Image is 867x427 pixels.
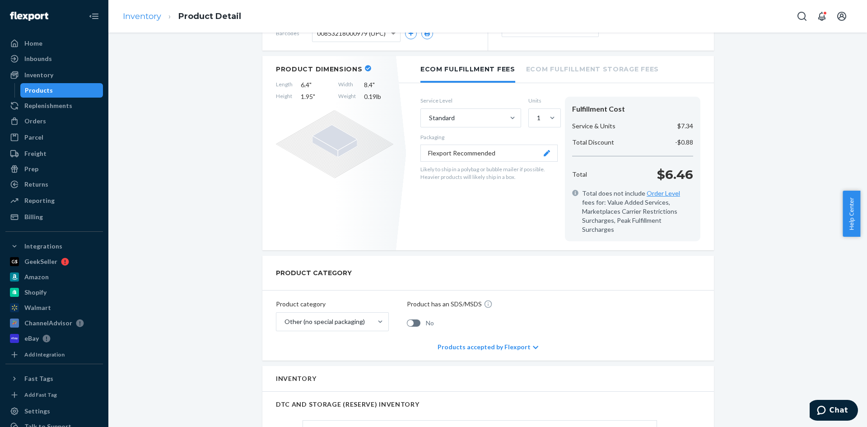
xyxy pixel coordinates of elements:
[20,83,103,98] a: Products
[276,375,316,382] h2: Inventory
[24,70,53,80] div: Inventory
[5,146,103,161] a: Freight
[24,149,47,158] div: Freight
[536,113,537,122] input: 1
[5,331,103,346] a: eBay
[24,351,65,358] div: Add Integration
[338,80,356,89] span: Width
[85,7,103,25] button: Close Navigation
[5,404,103,418] a: Settings
[572,122,615,131] p: Service & Units
[526,56,659,81] li: Ecom Fulfillment Storage Fees
[24,39,42,48] div: Home
[5,162,103,176] a: Prep
[793,7,811,25] button: Open Search Box
[24,164,38,174] div: Prep
[24,272,49,282] div: Amazon
[364,92,393,101] span: 0.19 lb
[572,170,587,179] p: Total
[429,113,455,122] div: Standard
[5,254,103,269] a: GeekSeller
[24,257,57,266] div: GeekSeller
[313,93,315,100] span: "
[420,97,521,104] label: Service Level
[364,80,393,89] span: 8.4
[5,52,103,66] a: Inbounds
[675,138,693,147] p: -$0.88
[24,212,43,221] div: Billing
[420,133,558,141] p: Packaging
[420,145,558,162] button: Flexport Recommended
[301,80,330,89] span: 6.4
[407,300,482,309] p: Product has an SDS/MSDS
[5,349,103,360] a: Add Integration
[317,26,386,41] span: 00853218000979 (UPC)
[24,334,39,343] div: eBay
[276,29,312,37] span: Barcodes
[309,81,312,89] span: "
[582,189,693,234] span: Total does not include fees for: Value Added Services, Marketplaces Carrier Restrictions Surcharg...
[537,113,541,122] div: 1
[276,80,293,89] span: Length
[284,317,284,326] input: Other (no special packaging)
[5,371,103,386] button: Fast Tags
[10,12,48,21] img: Flexport logo
[24,319,72,328] div: ChannelAdvisor
[24,54,52,63] div: Inbounds
[276,265,352,281] h2: PRODUCT CATEGORY
[5,270,103,284] a: Amazon
[25,86,53,95] div: Products
[24,180,48,189] div: Returns
[420,165,558,181] p: Likely to ship in a polybag or bubble mailer if possible. Heavier products will likely ship in a ...
[373,81,375,89] span: "
[572,138,614,147] p: Total Discount
[24,101,72,110] div: Replenishments
[572,104,693,114] div: Fulfillment Cost
[284,317,365,326] div: Other (no special packaging)
[276,65,363,73] h2: Product Dimensions
[438,333,538,361] div: Products accepted by Flexport
[833,7,851,25] button: Open account menu
[123,11,161,21] a: Inventory
[5,300,103,315] a: Walmart
[677,122,693,131] p: $7.34
[843,191,860,237] button: Help Center
[116,3,248,30] ol: breadcrumbs
[5,177,103,192] a: Returns
[5,193,103,208] a: Reporting
[276,401,700,408] h2: DTC AND STORAGE (RESERVE) INVENTORY
[24,303,51,312] div: Walmart
[178,11,241,21] a: Product Detail
[5,99,103,113] a: Replenishments
[657,165,693,183] p: $6.46
[5,316,103,330] a: ChannelAdvisor
[5,114,103,128] a: Orders
[276,92,293,101] span: Height
[5,239,103,253] button: Integrations
[276,300,389,309] p: Product category
[24,117,46,126] div: Orders
[813,7,831,25] button: Open notifications
[24,133,43,142] div: Parcel
[647,189,680,197] a: Order Level
[5,68,103,82] a: Inventory
[338,92,356,101] span: Weight
[24,242,62,251] div: Integrations
[5,36,103,51] a: Home
[301,92,330,101] span: 1.95
[24,407,50,416] div: Settings
[5,389,103,400] a: Add Fast Tag
[426,319,434,328] span: No
[528,97,558,104] label: Units
[428,113,429,122] input: Standard
[24,288,47,297] div: Shopify
[5,210,103,224] a: Billing
[5,130,103,145] a: Parcel
[24,196,55,205] div: Reporting
[24,391,57,399] div: Add Fast Tag
[5,285,103,300] a: Shopify
[24,374,53,383] div: Fast Tags
[810,400,858,422] iframe: Opens a widget where you can chat to one of our agents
